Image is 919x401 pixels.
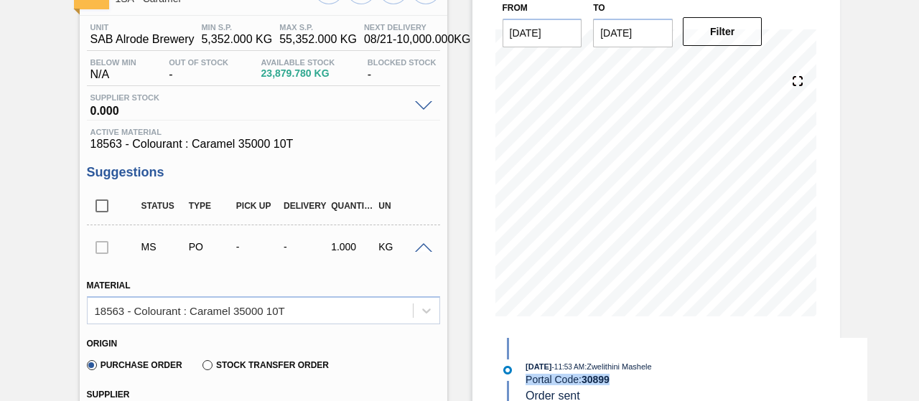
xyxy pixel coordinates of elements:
div: 1.000 [327,241,378,253]
div: Portal Code: [526,374,867,385]
div: Type [185,201,235,211]
label: Stock Transfer Order [202,360,329,370]
input: mm/dd/yyyy [503,19,582,47]
span: 23,879.780 KG [261,68,335,79]
label: to [593,3,605,13]
div: Purchase order [185,241,235,253]
div: UN [375,201,425,211]
span: 5,352.000 KG [201,33,272,46]
div: 18563 - Colourant : Caramel 35000 10T [95,304,285,316]
div: KG [375,241,425,253]
span: Next Delivery [364,23,471,32]
div: N/A [87,58,140,81]
span: 0.000 [90,102,408,116]
div: Quantity [327,201,378,211]
label: Material [87,280,131,291]
span: : Zwelithini Mashele [584,362,652,371]
span: Unit [90,23,195,32]
div: Status [138,201,188,211]
span: [DATE] [526,362,551,371]
span: Active Material [90,128,437,136]
div: Delivery [280,201,330,211]
div: - [165,58,232,81]
span: MAX S.P. [279,23,357,32]
strong: 30899 [582,374,610,385]
div: Manual Suggestion [138,241,188,253]
span: MIN S.P. [201,23,272,32]
span: 55,352.000 KG [279,33,357,46]
label: From [503,3,528,13]
div: - [364,58,440,81]
button: Filter [683,17,762,46]
img: atual [503,366,512,374]
div: - [233,241,283,253]
span: Available Stock [261,58,335,67]
span: 18563 - Colourant : Caramel 35000 10T [90,138,437,151]
div: - [280,241,330,253]
label: Origin [87,339,118,349]
span: Out Of Stock [169,58,228,67]
span: Blocked Stock [368,58,437,67]
h3: Suggestions [87,165,440,180]
span: Supplier Stock [90,93,408,102]
span: Below Min [90,58,136,67]
input: mm/dd/yyyy [593,19,673,47]
div: Pick up [233,201,283,211]
span: - 11:53 AM [552,363,585,371]
span: SAB Alrode Brewery [90,33,195,46]
label: Supplier [87,390,130,400]
span: 08/21 - 10,000.000 KG [364,33,471,46]
label: Purchase Order [87,360,182,370]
